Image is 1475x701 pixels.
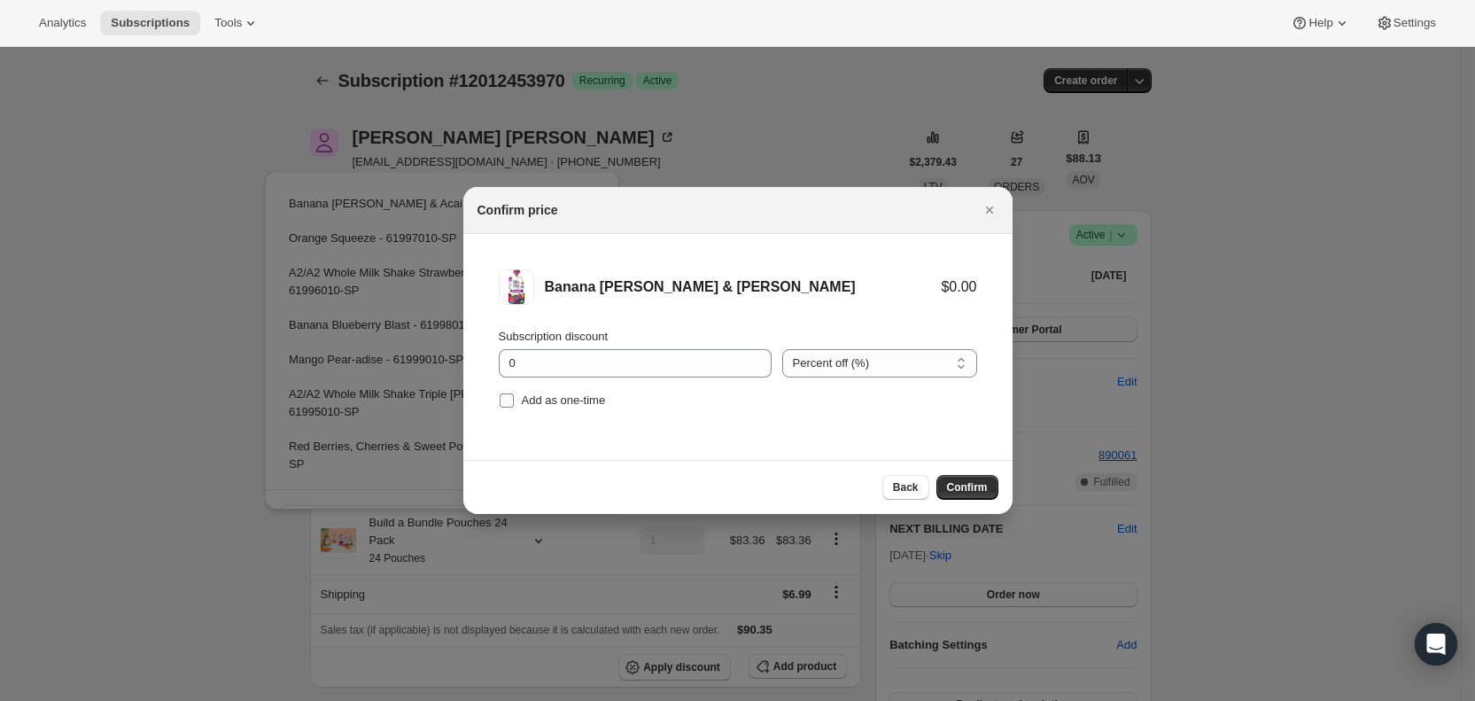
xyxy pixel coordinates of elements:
div: Open Intercom Messenger [1415,623,1457,666]
button: Back [882,475,929,500]
span: Settings [1393,16,1436,30]
button: Help [1280,11,1361,35]
span: Subscription discount [499,330,609,343]
button: Analytics [28,11,97,35]
span: Tools [214,16,242,30]
div: Banana [PERSON_NAME] & [PERSON_NAME] [545,278,942,296]
img: Banana Berry & Acai [499,269,534,305]
span: Analytics [39,16,86,30]
span: Help [1308,16,1332,30]
button: Subscriptions [100,11,200,35]
span: Confirm [947,480,988,495]
h2: Confirm price [477,201,558,219]
button: Close [977,198,1002,222]
span: Back [893,480,919,495]
span: Add as one-time [522,393,606,407]
button: Tools [204,11,270,35]
span: Subscriptions [111,16,190,30]
div: $0.00 [941,278,976,296]
button: Confirm [936,475,998,500]
button: Settings [1365,11,1447,35]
